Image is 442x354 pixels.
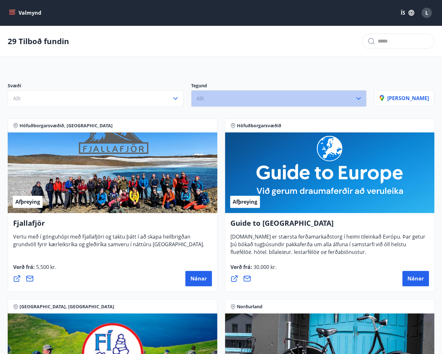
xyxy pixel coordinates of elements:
button: Nánar [402,271,429,286]
h4: Guide to [GEOGRAPHIC_DATA] [230,218,429,233]
p: Tegund [191,83,367,90]
p: [PERSON_NAME] [380,95,429,102]
button: ÍS [397,7,418,19]
button: [PERSON_NAME] [374,90,434,106]
button: Allt [8,90,183,107]
span: [DOMAIN_NAME] er stærsta ferðamarkaðstorg í heimi tileinkað Evrópu. Þar getur þú bókað tugþúsundi... [230,233,425,261]
span: Verð frá : [13,264,56,276]
span: L [425,9,428,16]
span: Allt [13,95,21,102]
span: Afþreying [15,198,40,205]
p: Svæði [8,83,183,90]
button: Allt [191,90,367,107]
span: Allt [197,95,204,102]
span: [GEOGRAPHIC_DATA], [GEOGRAPHIC_DATA] [20,303,114,310]
span: 5.500 kr. [35,264,56,271]
span: Nánar [190,275,207,282]
span: Verð frá : [230,264,277,276]
p: 29 Tilboð fundin [8,36,69,47]
span: Höfuðborgarsvæðið [237,122,281,129]
span: Höfuðborgarsvæðið, [GEOGRAPHIC_DATA] [20,122,113,129]
button: Nánar [185,271,212,286]
span: Vertu með í gönguhópi með Fjallafjöri og taktu þátt í að skapa heilbrigðan grundvöll fyrir kærlei... [13,233,204,253]
span: Afþreying [233,198,257,205]
span: 30.000 kr. [252,264,277,271]
span: Norðurland [237,303,262,310]
button: L [419,5,434,20]
span: Nánar [407,275,424,282]
h4: Fjallafjör [13,218,212,233]
button: menu [8,7,44,19]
